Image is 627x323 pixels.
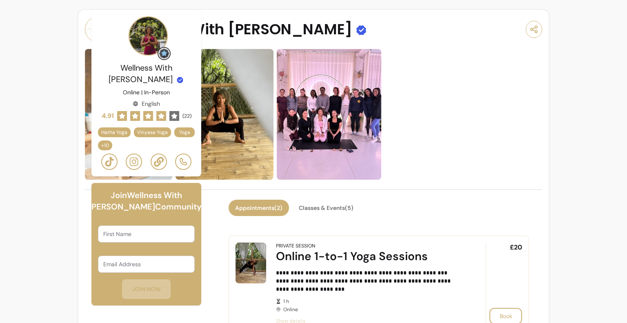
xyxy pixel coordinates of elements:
div: Private Session [276,243,315,249]
span: 1 h [283,298,463,305]
span: Vinyasa Yoga [137,129,168,136]
img: Provider image [129,16,168,56]
img: https://d22cr2pskkweo8.cloudfront.net/e177ed5e-6d6d-4f1b-b97a-d300cb75fd9e [176,49,273,180]
span: ( 22 ) [182,113,191,119]
button: Classes & Events(5) [292,200,360,216]
img: Online 1-to-1 Yoga Sessions [236,243,266,283]
p: Online | In-Person [123,88,170,96]
div: English [133,100,160,108]
img: Grow [159,49,169,58]
button: Appointments(2) [229,200,289,216]
span: Wellness With [PERSON_NAME] [109,62,173,85]
img: https://d22cr2pskkweo8.cloudfront.net/e86cefb0-65f8-4bd0-b18f-f60f81037a25 [85,49,172,180]
img: https://d22cr2pskkweo8.cloudfront.net/ea541435-aaf6-4150-949f-53f598a5f2d3 [277,49,381,180]
span: £20 [510,243,522,252]
span: + 10 [100,142,111,149]
h6: Join Wellness With [PERSON_NAME] Community! [89,189,204,212]
div: Online 1-to-1 Yoga Sessions [276,249,463,264]
span: Wellness With [PERSON_NAME] [119,21,352,38]
input: Email Address [103,260,189,268]
span: Yoga [179,129,190,136]
span: Hatha Yoga [101,129,127,136]
div: Online [276,298,463,313]
span: 4.91 [102,111,114,121]
input: First Name [103,230,189,238]
img: Provider image [85,16,111,42]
